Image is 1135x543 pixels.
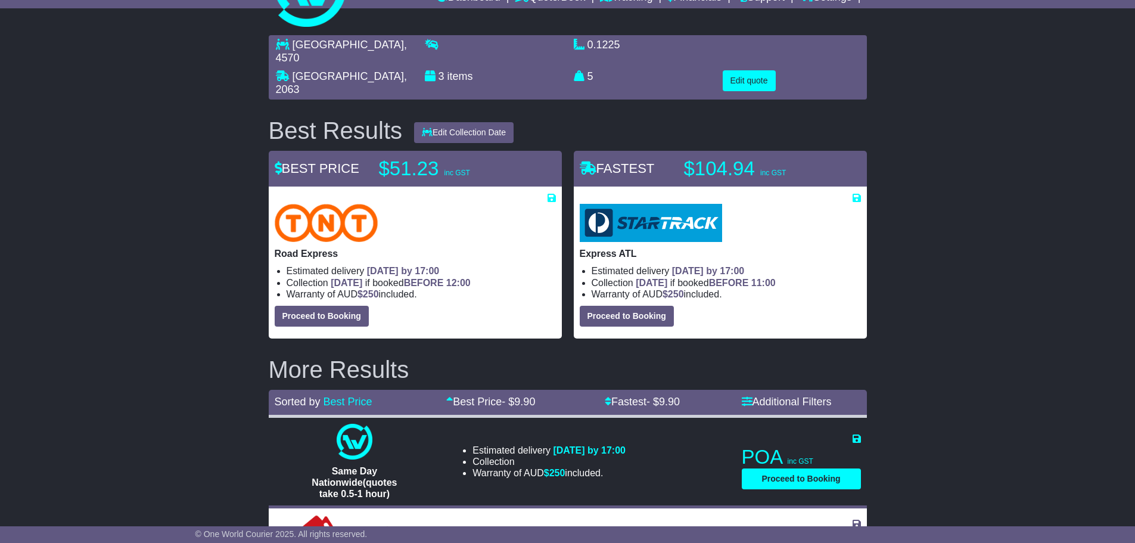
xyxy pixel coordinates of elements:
li: Warranty of AUD included. [472,467,626,479]
button: Proceed to Booking [580,306,674,327]
a: Fastest- $9.90 [605,396,680,408]
span: 12:00 [446,278,471,288]
p: $104.94 [684,157,833,181]
button: Edit Collection Date [414,122,514,143]
span: inc GST [444,169,470,177]
button: Edit quote [723,70,776,91]
li: Collection [592,277,861,288]
img: TNT Domestic: Road Express [275,204,378,242]
a: Best Price [324,396,372,408]
span: [GEOGRAPHIC_DATA] [293,39,404,51]
li: Warranty of AUD included. [287,288,556,300]
span: FASTEST [580,161,655,176]
span: © One World Courier 2025. All rights reserved. [195,529,368,539]
span: - $ [646,396,680,408]
p: $51.23 [379,157,528,181]
span: , 4570 [276,39,407,64]
span: [DATE] [331,278,362,288]
span: 250 [668,289,684,299]
span: BEST PRICE [275,161,359,176]
img: StarTrack: Express ATL [580,204,722,242]
span: if booked [331,278,470,288]
p: POA [742,445,861,469]
span: [GEOGRAPHIC_DATA] [293,70,404,82]
span: if booked [636,278,775,288]
h2: More Results [269,356,867,383]
span: BEFORE [404,278,444,288]
span: $ [544,468,565,478]
li: Collection [287,277,556,288]
li: Estimated delivery [287,265,556,277]
span: 250 [363,289,379,299]
span: $ [663,289,684,299]
span: [DATE] by 17:00 [553,445,626,455]
span: 11:00 [751,278,776,288]
span: 3 [439,70,444,82]
span: , 2063 [276,70,407,95]
span: Sorted by [275,396,321,408]
p: Express ATL [580,248,861,259]
span: 9.90 [514,396,535,408]
span: BEFORE [709,278,749,288]
span: inc GST [760,169,786,177]
span: 9.90 [659,396,680,408]
span: [DATE] by 17:00 [367,266,440,276]
span: items [447,70,473,82]
span: 0.1225 [587,39,620,51]
span: Same Day Nationwide(quotes take 0.5-1 hour) [312,466,397,499]
p: Road Express [275,248,556,259]
span: $ [357,289,379,299]
button: Proceed to Booking [742,468,861,489]
li: Estimated delivery [592,265,861,277]
img: One World Courier: Same Day Nationwide(quotes take 0.5-1 hour) [337,424,372,460]
span: - $ [502,396,535,408]
li: Collection [472,456,626,467]
span: 5 [587,70,593,82]
a: Best Price- $9.90 [446,396,535,408]
span: 250 [549,468,565,478]
span: [DATE] by 17:00 [672,266,745,276]
button: Proceed to Booking [275,306,369,327]
a: Additional Filters [742,396,832,408]
li: Estimated delivery [472,445,626,456]
span: [DATE] [636,278,667,288]
li: Warranty of AUD included. [592,288,861,300]
span: inc GST [788,457,813,466]
div: Best Results [263,117,409,144]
